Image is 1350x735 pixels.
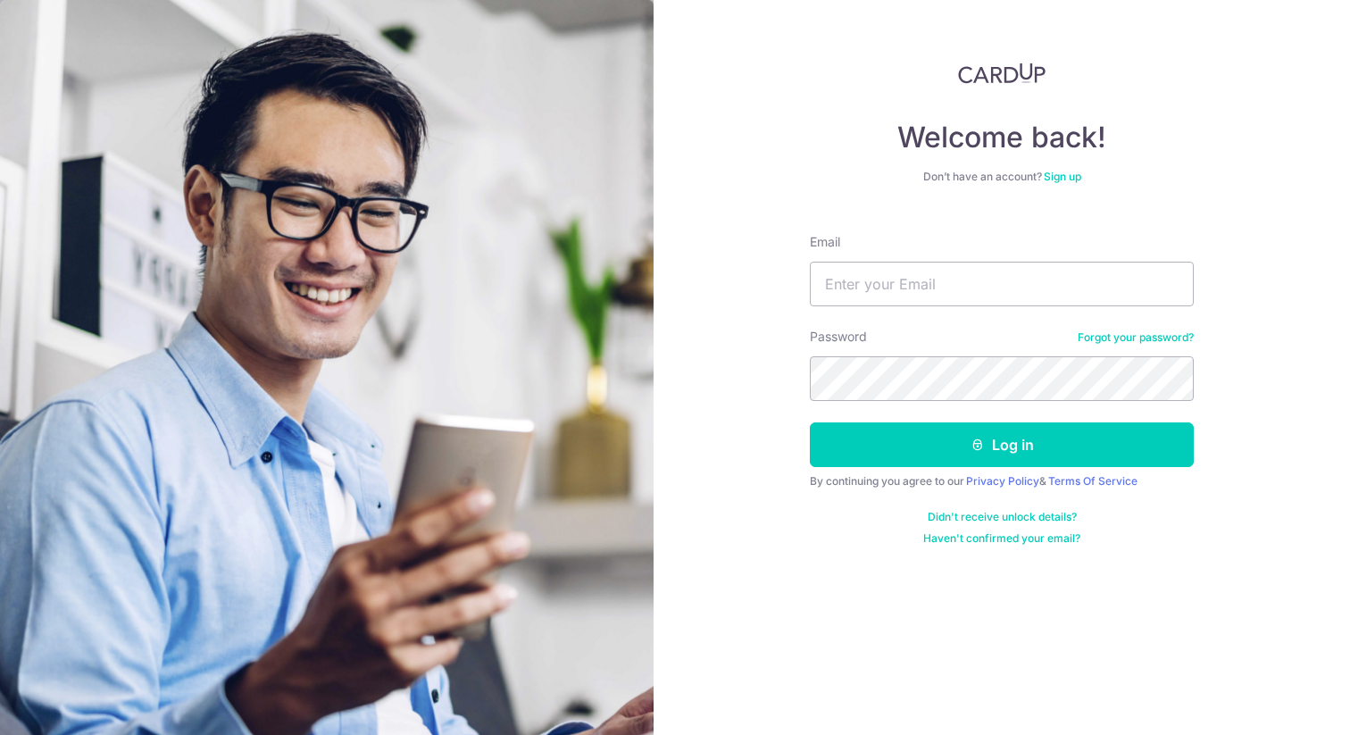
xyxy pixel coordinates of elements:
[810,170,1194,184] div: Don’t have an account?
[966,474,1039,488] a: Privacy Policy
[1044,170,1081,183] a: Sign up
[810,233,840,251] label: Email
[810,120,1194,155] h4: Welcome back!
[923,531,1080,546] a: Haven't confirmed your email?
[810,474,1194,489] div: By continuing you agree to our &
[928,510,1077,524] a: Didn't receive unlock details?
[958,63,1046,84] img: CardUp Logo
[810,262,1194,306] input: Enter your Email
[1078,330,1194,345] a: Forgot your password?
[810,328,867,346] label: Password
[1048,474,1137,488] a: Terms Of Service
[810,422,1194,467] button: Log in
